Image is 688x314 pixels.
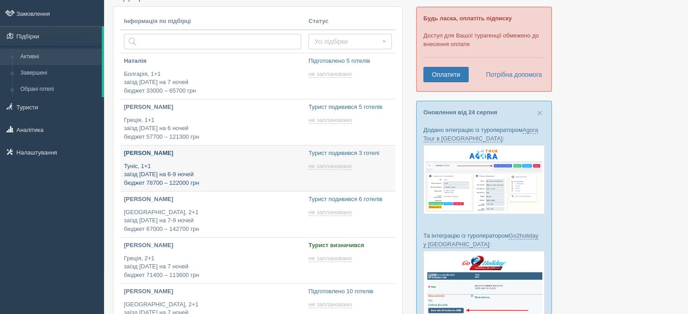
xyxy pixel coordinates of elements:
button: Усі підбірки [308,34,392,49]
p: [PERSON_NAME] [124,195,301,204]
a: Потрібна допомога [480,67,542,82]
b: Будь ласка, оплатіть підписку [423,15,512,22]
p: Підготовлено 10 готелів [308,287,392,296]
img: agora-tour-%D0%B7%D0%B0%D1%8F%D0%B2%D0%BA%D0%B8-%D1%81%D1%80%D0%BC-%D0%B4%D0%BB%D1%8F-%D1%82%D1%8... [423,145,545,214]
p: Наталія [124,57,301,66]
span: не заплановано [308,117,352,124]
p: [GEOGRAPHIC_DATA], 2+1 заїзд [DATE] на 7-9 ночей бюджет 67000 – 142700 грн [124,208,301,234]
p: Греція, 1+1 заїзд [DATE] на 6 ночей бюджет 57700 – 121300 грн [124,116,301,141]
a: не заплановано [308,301,354,308]
a: [PERSON_NAME] Греція, 2+1заїзд [DATE] на 7 ночейбюджет 71400 – 113600 грн [120,238,305,283]
button: Close [537,108,542,117]
a: Завершені [16,65,102,81]
a: Оновлення від 24 серпня [423,109,497,116]
a: не заплановано [308,255,354,262]
p: Греція, 2+1 заїзд [DATE] на 7 ночей бюджет 71400 – 113600 грн [124,254,301,280]
a: Оплатити [423,67,469,82]
p: Турист подивився 3 готелі [308,149,392,158]
p: Підготовлено 5 готелів [308,57,392,66]
a: Активні [16,49,102,65]
a: не заплановано [308,163,354,170]
p: Та інтеграцію із туроператором : [423,231,545,248]
th: Інформація по підбірці [120,14,305,30]
span: × [537,108,542,118]
p: Турист подивився 6 готелів [308,195,392,204]
span: не заплановано [308,301,352,308]
a: не заплановано [308,117,354,124]
p: Турист подивився 5 готелів [308,103,392,112]
a: не заплановано [308,209,354,216]
div: Доступ для Вашої турагенції обмежено до внесення оплати [416,7,552,92]
a: не заплановано [308,70,354,78]
p: [PERSON_NAME] [124,241,301,250]
a: [PERSON_NAME] Греція, 1+1заїзд [DATE] на 6 ночейбюджет 57700 – 121300 грн [120,99,305,145]
p: Турист визначився [308,241,392,250]
p: Болгарія, 1+1 заїзд [DATE] на 7 ночей бюджет 33000 – 65700 грн [124,70,301,95]
a: Наталія Болгарія, 1+1заїзд [DATE] на 7 ночейбюджет 33000 – 65700 грн [120,53,305,99]
span: Усі підбірки [314,37,380,46]
p: Туніс, 1+1 заїзд [DATE] на 6-9 ночей бюджет 78700 – 122000 грн [124,162,301,187]
span: не заплановано [308,209,352,216]
th: Статус [305,14,395,30]
p: [PERSON_NAME] [124,103,301,112]
p: [PERSON_NAME] [124,287,301,296]
span: не заплановано [308,70,352,78]
a: Agora Tour в [GEOGRAPHIC_DATA] [423,127,538,142]
p: [PERSON_NAME] [124,149,301,158]
span: не заплановано [308,163,352,170]
input: Пошук за країною або туристом [124,34,301,49]
a: [PERSON_NAME] [GEOGRAPHIC_DATA], 2+1заїзд [DATE] на 7-9 ночейбюджет 67000 – 142700 грн [120,192,305,237]
a: [PERSON_NAME] Туніс, 1+1заїзд [DATE] на 6-9 ночейбюджет 78700 – 122000 грн [120,145,305,191]
p: Додано інтеграцію із туроператором : [423,126,545,143]
a: Обрані готелі [16,81,102,98]
span: не заплановано [308,255,352,262]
